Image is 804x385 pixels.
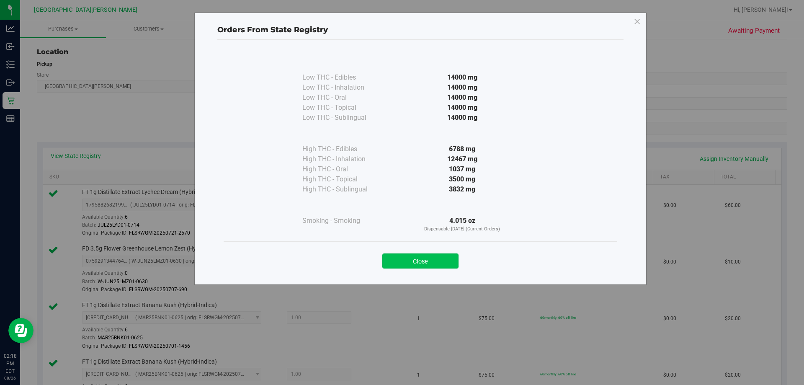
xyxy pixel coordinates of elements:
[386,226,539,233] p: Dispensable [DATE] (Current Orders)
[302,164,386,174] div: High THC - Oral
[386,113,539,123] div: 14000 mg
[386,174,539,184] div: 3500 mg
[302,174,386,184] div: High THC - Topical
[302,72,386,83] div: Low THC - Edibles
[386,83,539,93] div: 14000 mg
[386,184,539,194] div: 3832 mg
[8,318,33,343] iframe: Resource center
[302,113,386,123] div: Low THC - Sublingual
[386,93,539,103] div: 14000 mg
[302,154,386,164] div: High THC - Inhalation
[217,25,328,34] span: Orders From State Registry
[386,72,539,83] div: 14000 mg
[302,144,386,154] div: High THC - Edibles
[382,253,459,269] button: Close
[302,103,386,113] div: Low THC - Topical
[302,184,386,194] div: High THC - Sublingual
[302,216,386,226] div: Smoking - Smoking
[302,83,386,93] div: Low THC - Inhalation
[386,216,539,233] div: 4.015 oz
[386,154,539,164] div: 12467 mg
[386,164,539,174] div: 1037 mg
[386,144,539,154] div: 6788 mg
[386,103,539,113] div: 14000 mg
[302,93,386,103] div: Low THC - Oral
